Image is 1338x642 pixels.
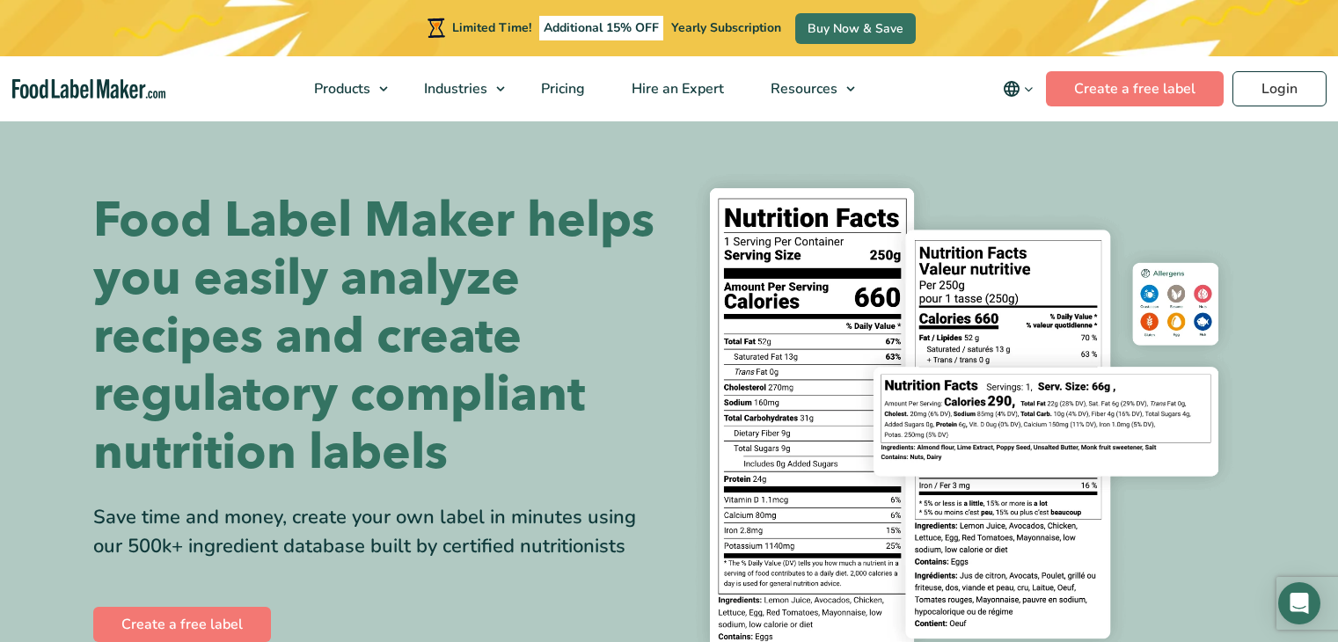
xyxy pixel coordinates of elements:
[539,16,663,40] span: Additional 15% OFF
[419,79,489,98] span: Industries
[795,13,916,44] a: Buy Now & Save
[671,19,781,36] span: Yearly Subscription
[291,56,397,121] a: Products
[93,607,271,642] a: Create a free label
[401,56,514,121] a: Industries
[1232,71,1327,106] a: Login
[518,56,604,121] a: Pricing
[536,79,587,98] span: Pricing
[626,79,726,98] span: Hire an Expert
[748,56,864,121] a: Resources
[765,79,839,98] span: Resources
[609,56,743,121] a: Hire an Expert
[1278,582,1320,624] div: Open Intercom Messenger
[452,19,531,36] span: Limited Time!
[1046,71,1224,106] a: Create a free label
[93,503,656,561] div: Save time and money, create your own label in minutes using our 500k+ ingredient database built b...
[309,79,372,98] span: Products
[93,192,656,482] h1: Food Label Maker helps you easily analyze recipes and create regulatory compliant nutrition labels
